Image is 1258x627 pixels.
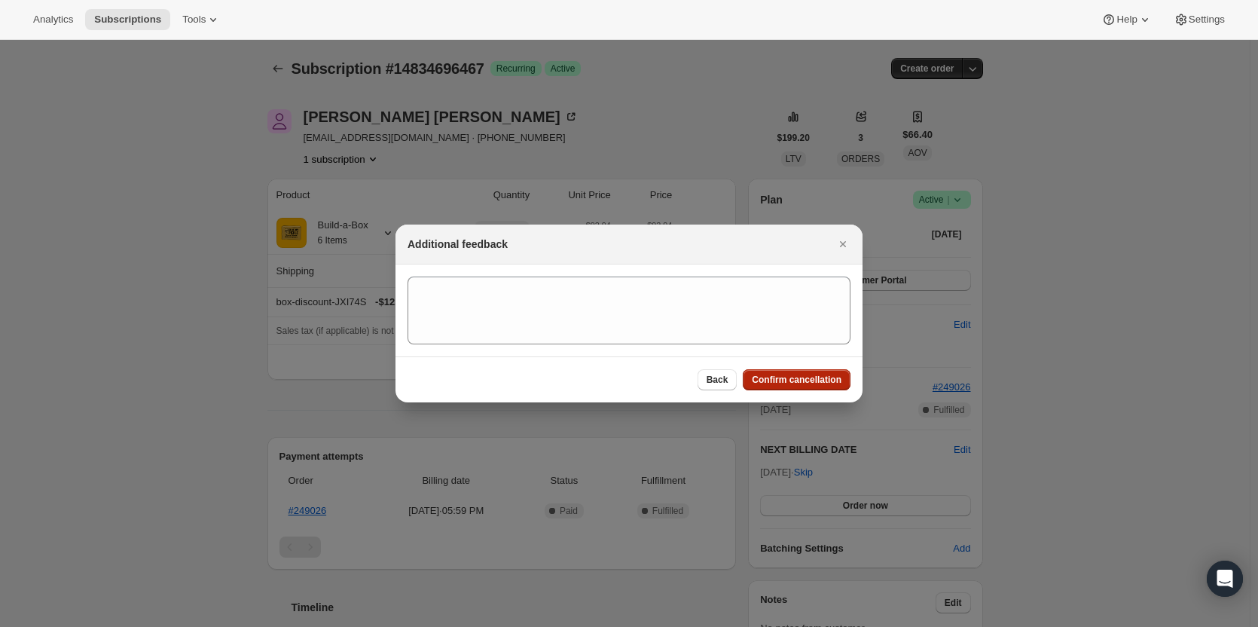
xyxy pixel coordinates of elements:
button: Subscriptions [85,9,170,30]
button: Settings [1165,9,1234,30]
span: Tools [182,14,206,26]
button: Help [1092,9,1161,30]
span: Settings [1189,14,1225,26]
button: Analytics [24,9,82,30]
span: Help [1116,14,1137,26]
button: Back [698,369,737,390]
div: Open Intercom Messenger [1207,561,1243,597]
button: Tools [173,9,230,30]
button: Confirm cancellation [743,369,850,390]
span: Back [707,374,728,386]
span: Subscriptions [94,14,161,26]
span: Analytics [33,14,73,26]
button: Close [832,234,853,255]
span: Confirm cancellation [752,374,841,386]
h2: Additional feedback [408,237,508,252]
